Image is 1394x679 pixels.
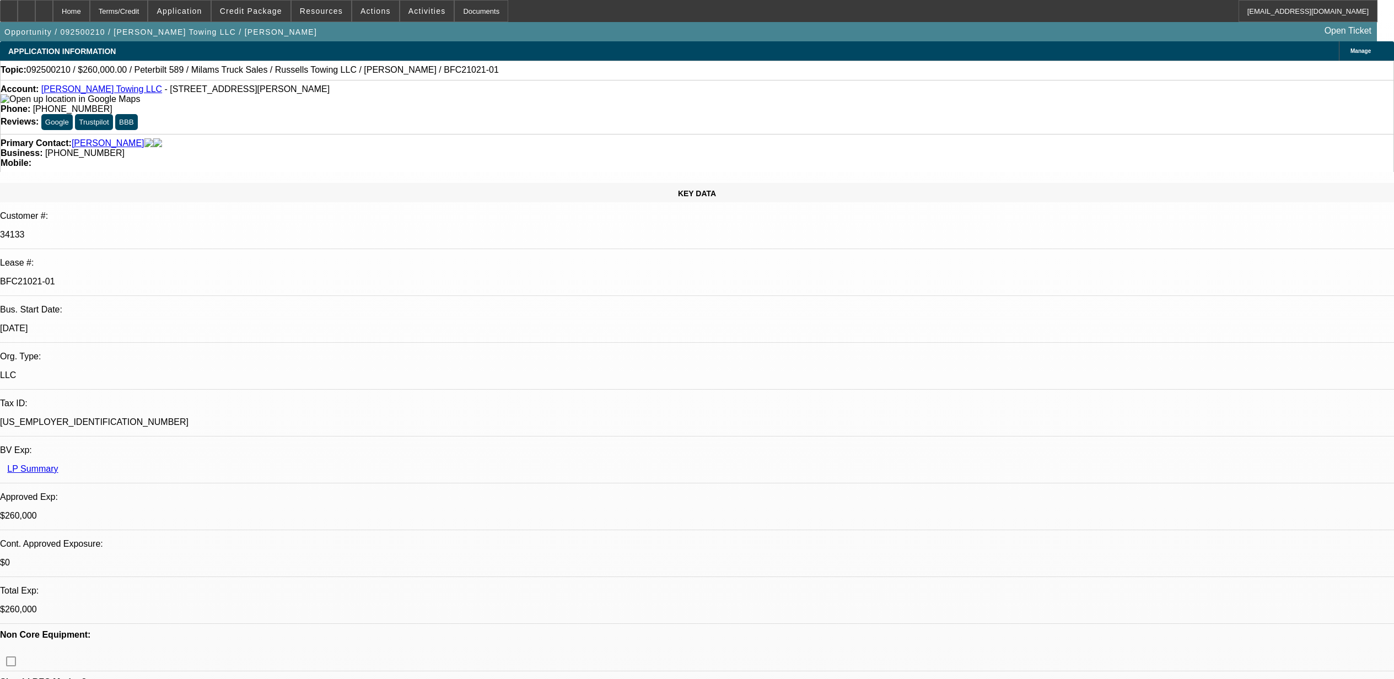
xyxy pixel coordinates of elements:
span: KEY DATA [678,189,716,198]
strong: Primary Contact: [1,138,72,148]
a: [PERSON_NAME] Towing LLC [41,84,162,94]
span: Credit Package [220,7,282,15]
span: Actions [360,7,391,15]
strong: Reviews: [1,117,39,126]
button: Credit Package [212,1,290,21]
span: - [STREET_ADDRESS][PERSON_NAME] [165,84,330,94]
span: Activities [408,7,446,15]
span: Resources [300,7,343,15]
img: linkedin-icon.png [153,138,162,148]
button: Actions [352,1,399,21]
strong: Account: [1,84,39,94]
span: Manage [1350,48,1371,54]
button: BBB [115,114,138,130]
span: [PHONE_NUMBER] [33,104,112,114]
a: Open Ticket [1320,21,1376,40]
button: Application [148,1,210,21]
a: LP Summary [7,464,58,473]
strong: Business: [1,148,42,158]
strong: Mobile: [1,158,31,168]
a: View Google Maps [1,94,140,104]
strong: Phone: [1,104,30,114]
button: Activities [400,1,454,21]
img: facebook-icon.png [144,138,153,148]
span: Opportunity / 092500210 / [PERSON_NAME] Towing LLC / [PERSON_NAME] [4,28,317,36]
span: 092500210 / $260,000.00 / Peterbilt 589 / Milams Truck Sales / Russells Towing LLC / [PERSON_NAME... [26,65,499,75]
img: Open up location in Google Maps [1,94,140,104]
span: [PHONE_NUMBER] [45,148,125,158]
span: APPLICATION INFORMATION [8,47,116,56]
button: Resources [292,1,351,21]
button: Trustpilot [75,114,112,130]
strong: Topic: [1,65,26,75]
button: Google [41,114,73,130]
span: Application [157,7,202,15]
a: [PERSON_NAME] [72,138,144,148]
